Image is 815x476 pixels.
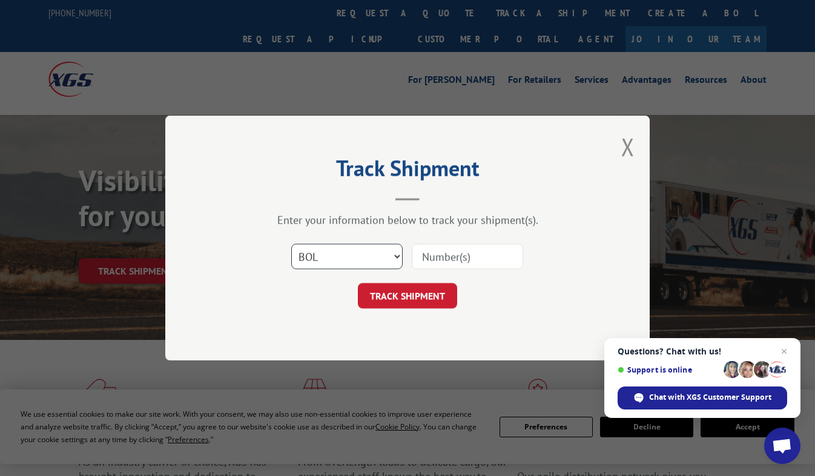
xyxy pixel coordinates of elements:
div: Open chat [764,428,800,464]
span: Support is online [618,365,719,374]
span: Close chat [777,344,791,359]
div: Chat with XGS Customer Support [618,386,787,409]
h2: Track Shipment [226,160,589,183]
button: TRACK SHIPMENT [358,283,457,308]
div: Enter your information below to track your shipment(s). [226,213,589,227]
input: Number(s) [412,244,523,269]
span: Chat with XGS Customer Support [649,392,771,403]
span: Questions? Chat with us! [618,347,787,356]
button: Close modal [621,131,635,163]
